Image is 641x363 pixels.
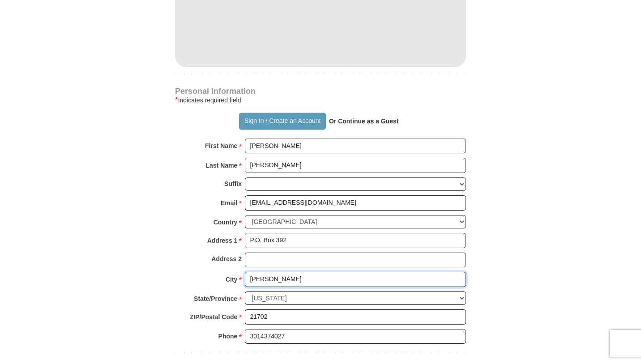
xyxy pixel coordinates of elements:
strong: Last Name [206,159,238,172]
strong: ZIP/Postal Code [190,311,238,323]
strong: State/Province [194,292,237,305]
strong: City [226,273,237,286]
h4: Personal Information [175,88,466,95]
strong: Country [214,216,238,228]
strong: First Name [205,139,237,152]
strong: Address 2 [211,253,242,265]
button: Sign In / Create an Account [239,113,325,130]
strong: Phone [218,330,238,342]
strong: Suffix [224,177,242,190]
strong: Or Continue as a Guest [329,118,399,125]
strong: Email [221,197,237,209]
strong: Address 1 [207,234,238,247]
div: Indicates required field [175,95,466,106]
